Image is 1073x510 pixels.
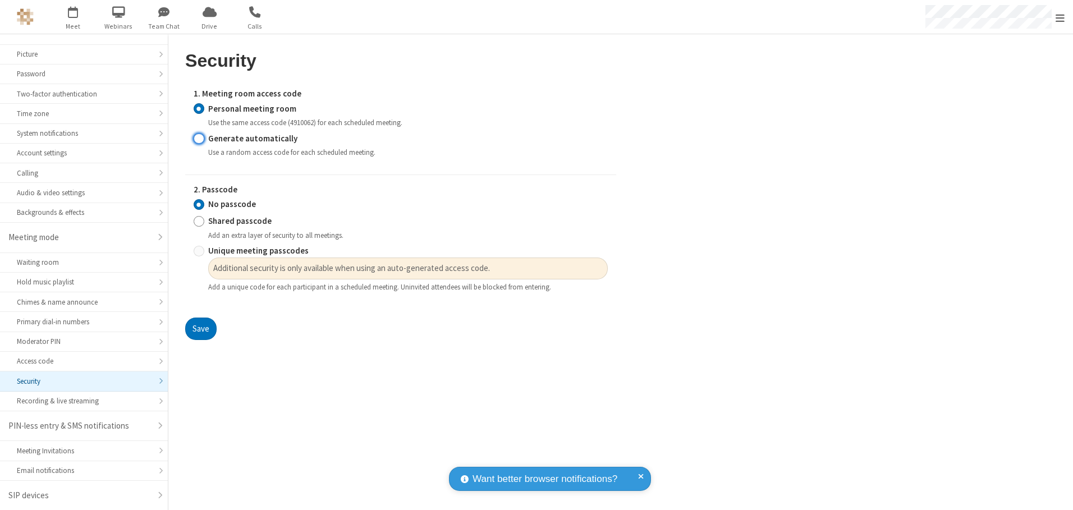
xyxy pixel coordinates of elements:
div: Add an extra layer of security to all meetings. [208,230,608,241]
div: Picture [17,49,151,59]
div: Waiting room [17,257,151,268]
span: Meet [52,21,94,31]
div: Audio & video settings [17,187,151,198]
div: Recording & live streaming [17,396,151,406]
div: Security [17,376,151,387]
label: 2. Passcode [194,183,608,196]
div: Hold music playlist [17,277,151,287]
div: Moderator PIN [17,336,151,347]
div: Password [17,68,151,79]
iframe: Chat [1045,481,1065,502]
div: Two-factor authentication [17,89,151,99]
div: Account settings [17,148,151,158]
button: Save [185,318,217,340]
div: PIN-less entry & SMS notifications [8,420,151,433]
label: 1. Meeting room access code [194,88,608,100]
h2: Security [185,51,616,71]
span: Additional security is only available when using an auto-generated access code. [213,262,603,275]
div: SIP devices [8,489,151,502]
span: Webinars [98,21,140,31]
span: Calls [234,21,276,31]
strong: No passcode [208,199,256,209]
strong: Generate automatically [208,133,297,144]
img: QA Selenium DO NOT DELETE OR CHANGE [17,8,34,25]
div: Add a unique code for each participant in a scheduled meeting. Uninvited attendees will be blocke... [208,282,608,292]
span: Team Chat [143,21,185,31]
div: Time zone [17,108,151,119]
span: Drive [189,21,231,31]
div: System notifications [17,128,151,139]
div: Primary dial-in numbers [17,316,151,327]
div: Meeting mode [8,231,151,244]
div: Meeting Invitations [17,445,151,456]
strong: Personal meeting room [208,103,296,114]
div: Access code [17,356,151,366]
div: Backgrounds & effects [17,207,151,218]
div: Calling [17,168,151,178]
div: Use a random access code for each scheduled meeting. [208,147,608,158]
div: Email notifications [17,465,151,476]
strong: Unique meeting passcodes [208,245,309,256]
span: Want better browser notifications? [473,472,617,486]
div: Chimes & name announce [17,297,151,307]
div: Use the same access code (4910062) for each scheduled meeting. [208,117,608,128]
strong: Shared passcode [208,215,272,226]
